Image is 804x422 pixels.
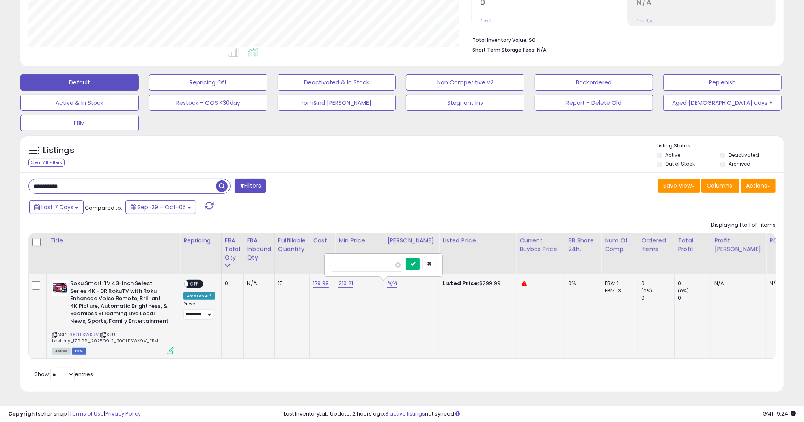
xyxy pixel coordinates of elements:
[28,159,65,167] div: Clear All Filters
[247,280,268,287] div: N/A
[52,280,68,296] img: 41ZhRKNsihL._SL40_.jpg
[568,280,595,287] div: 0%
[678,280,711,287] div: 0
[480,18,491,23] small: Prev: 0
[50,236,177,245] div: Title
[658,179,700,193] button: Save View
[52,348,71,355] span: All listings currently available for purchase on Amazon
[138,203,186,211] span: Sep-29 - Oct-05
[29,200,84,214] button: Last 7 Days
[663,74,782,91] button: Replenish
[707,182,732,190] span: Columns
[605,280,632,287] div: FBA: 1
[519,236,561,253] div: Current Buybox Price
[535,95,653,111] button: Report - Delete Old
[69,410,104,418] a: Terms of Use
[663,95,782,111] button: Aged [DEMOGRAPHIC_DATA] days +
[188,281,201,288] span: OFF
[763,410,796,418] span: 2025-10-14 19:24 GMT
[711,221,776,229] div: Displaying 1 to 1 of 1 items
[149,74,267,91] button: Repricing Off
[472,37,528,43] b: Total Inventory Value:
[8,410,141,418] div: seller snap | |
[8,410,38,418] strong: Copyright
[472,46,536,53] b: Short Term Storage Fees:
[34,370,93,378] span: Show: entries
[701,179,739,193] button: Columns
[387,236,435,245] div: [PERSON_NAME]
[278,236,306,253] div: Fulfillable Quantity
[472,35,770,44] li: $0
[284,410,796,418] div: Last InventoryLab Update: 2 hours ago, not synced.
[665,151,680,158] label: Active
[678,236,707,253] div: Total Profit
[85,204,122,212] span: Compared to:
[442,280,510,287] div: $299.99
[641,294,674,302] div: 0
[105,410,141,418] a: Privacy Policy
[442,279,479,287] b: Listed Price:
[338,236,380,245] div: Min Price
[770,236,799,245] div: ROI
[43,145,74,156] h5: Listings
[183,301,215,320] div: Preset:
[406,95,524,111] button: Stagnant Inv
[20,74,139,91] button: Default
[235,179,266,193] button: Filters
[537,46,547,54] span: N/A
[52,331,158,344] span: | SKU: bestbuy_179.99_20250912_B0CLFSWK9V_FBM
[41,203,73,211] span: Last 7 Days
[278,74,396,91] button: Deactivated & In Stock
[385,410,425,418] a: 3 active listings
[338,279,353,288] a: 210.21
[665,160,695,167] label: Out of Stock
[714,280,760,287] div: N/A
[678,288,689,294] small: (0%)
[741,179,776,193] button: Actions
[278,280,303,287] div: 15
[247,236,271,262] div: FBA inbound Qty
[387,279,397,288] a: N/A
[125,200,196,214] button: Sep-29 - Oct-05
[70,280,169,327] b: Roku Smart TV 43-Inch Select Series 4K HDR RokuTV with Roku Enhanced Voice Remote, Brilliant 4K P...
[729,160,750,167] label: Archived
[678,294,711,302] div: 0
[313,279,329,288] a: 179.99
[641,288,653,294] small: (0%)
[641,236,671,253] div: Ordered Items
[714,236,763,253] div: Profit [PERSON_NAME]
[278,95,396,111] button: rom&nd [PERSON_NAME]
[442,236,513,245] div: Listed Price
[605,287,632,294] div: FBM: 3
[72,348,86,355] span: FBM
[313,236,332,245] div: Cost
[535,74,653,91] button: Backordered
[69,331,99,338] a: B0CLFSWK9V
[52,280,174,353] div: ASIN:
[183,292,215,300] div: Amazon AI *
[406,74,524,91] button: Non Competitive v2
[770,280,796,287] div: N/A
[636,18,652,23] small: Prev: N/A
[568,236,598,253] div: BB Share 24h.
[657,142,784,150] p: Listing States:
[641,280,674,287] div: 0
[729,151,759,158] label: Deactivated
[20,115,139,131] button: FBM
[225,236,240,262] div: FBA Total Qty
[183,236,218,245] div: Repricing
[605,236,634,253] div: Num of Comp.
[225,280,237,287] div: 0
[149,95,267,111] button: Restock - OOS <30day
[20,95,139,111] button: Active & In Stock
